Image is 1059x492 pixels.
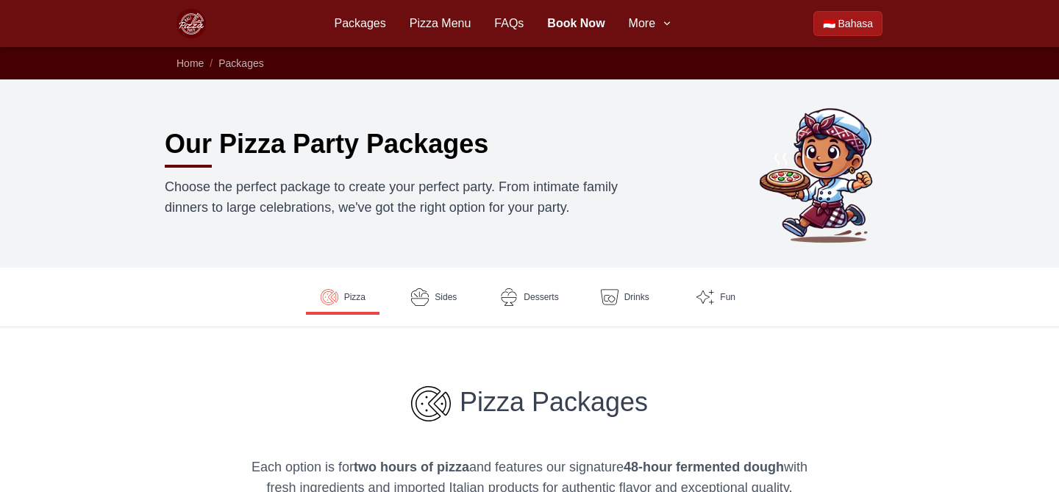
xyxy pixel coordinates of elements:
a: Desserts [488,279,570,315]
p: Choose the perfect package to create your perfect party. From intimate family dinners to large ce... [165,177,659,218]
img: Fun [696,288,714,306]
li: / [210,56,213,71]
span: More [629,15,655,32]
a: Drinks [588,279,662,315]
img: Desserts [500,288,518,306]
img: Pizza [411,386,451,421]
img: Sides [411,288,429,306]
img: Bali Pizza Party Logo [176,9,206,38]
strong: 48-hour fermented dough [624,460,784,474]
img: Bali Pizza Party Packages [753,103,894,244]
strong: two hours of pizza [354,460,469,474]
img: Pizza [321,288,338,306]
a: Book Now [547,15,605,32]
span: Drinks [624,291,649,303]
span: Fun [720,291,735,303]
a: Fun [680,279,753,315]
button: More [629,15,673,32]
h1: Our Pizza Party Packages [165,129,488,159]
a: Home [176,57,204,69]
img: Drinks [601,288,618,306]
a: FAQs [494,15,524,32]
a: Pizza Menu [410,15,471,32]
a: Beralih ke Bahasa Indonesia [813,11,883,36]
a: Packages [218,57,263,69]
h3: Pizza Packages [247,386,812,421]
a: Packages [334,15,385,32]
span: Desserts [524,291,558,303]
span: Pizza [344,291,366,303]
span: Bahasa [838,16,873,31]
a: Pizza [306,279,379,315]
span: Sides [435,291,457,303]
a: Sides [397,279,471,315]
